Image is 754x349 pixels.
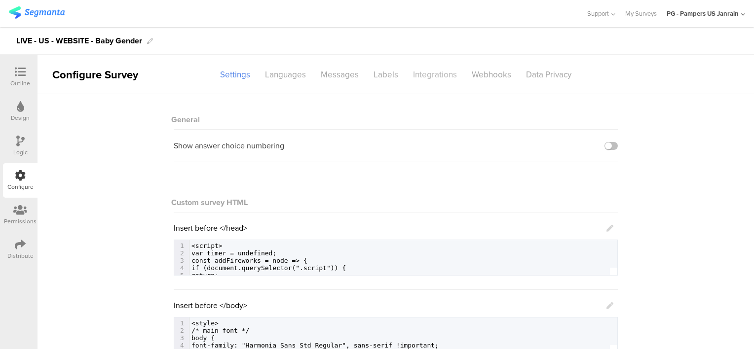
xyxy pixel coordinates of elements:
div: Integrations [406,66,464,83]
div: Labels [366,66,406,83]
div: Languages [258,66,313,83]
span: Support [587,9,609,18]
div: Logic [13,148,28,157]
div: Configure Survey [38,67,151,83]
div: 2 [174,249,189,257]
span: return; [191,272,219,279]
span: Insert before </head> [174,222,247,234]
div: PG - Pampers US Janrain [667,9,739,18]
div: Settings [213,66,258,83]
div: 5 [174,272,189,279]
span: var timer = undefined; [191,249,276,257]
div: Data Privacy [519,66,579,83]
div: 4 [174,264,189,272]
div: Permissions [4,217,37,226]
div: Webhooks [464,66,519,83]
div: Distribute [7,251,34,260]
span: Insert before </body> [174,300,247,311]
div: 4 [174,342,189,349]
span: font-family: "Harmonia Sans Std Regular", sans-serif !important; [191,342,439,349]
span: <script> [191,242,223,249]
div: 3 [174,334,189,342]
span: if (document.querySelector(".script")) { [191,264,346,272]
div: Show answer choice numbering [174,140,284,151]
span: <style> [191,319,219,327]
div: 1 [174,242,189,249]
div: Outline [10,79,30,88]
img: segmanta logo [9,6,65,19]
div: 2 [174,327,189,334]
div: 1 [174,319,189,327]
div: Design [11,113,30,122]
div: General [174,104,618,130]
div: 3 [174,257,189,264]
div: LIVE - US - WEBSITE - Baby Gender [16,33,142,49]
div: Custom survey HTML [174,197,618,208]
span: const addFireworks = node => { [191,257,307,264]
span: body { [191,334,215,342]
div: Configure [7,182,34,191]
div: Messages [313,66,366,83]
span: /* main font */ [191,327,250,334]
